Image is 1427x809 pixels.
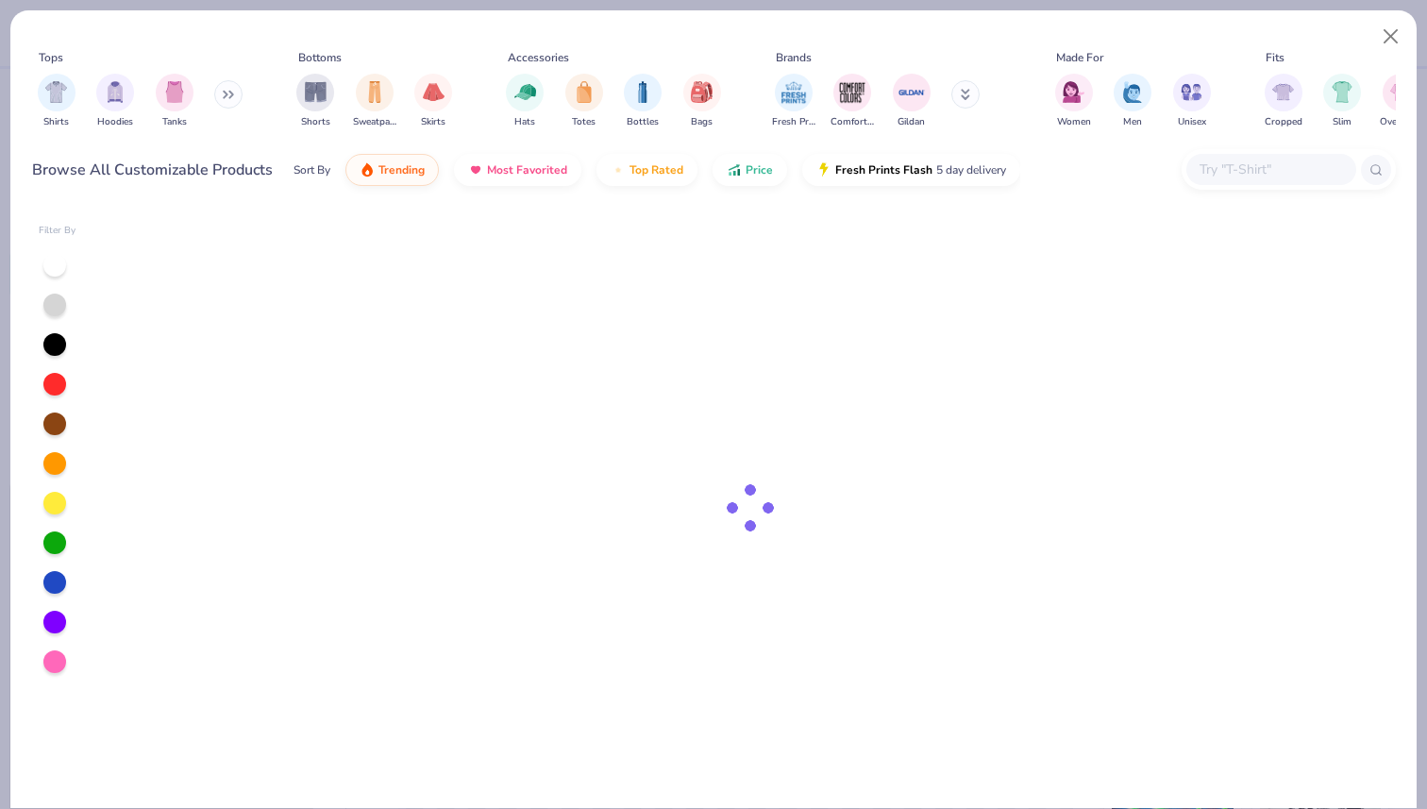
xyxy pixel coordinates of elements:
span: Women [1057,115,1091,129]
img: Oversized Image [1390,81,1412,103]
img: Comfort Colors Image [838,78,866,107]
button: filter button [831,74,874,129]
div: filter for Hats [506,74,544,129]
span: Tanks [162,115,187,129]
div: Accessories [508,49,569,66]
button: filter button [1265,74,1302,129]
button: filter button [893,74,931,129]
button: Trending [345,154,439,186]
span: Price [746,162,773,177]
span: Comfort Colors [831,115,874,129]
span: Unisex [1178,115,1206,129]
img: Totes Image [574,81,595,103]
div: filter for Fresh Prints [772,74,815,129]
div: filter for Cropped [1265,74,1302,129]
span: Gildan [898,115,925,129]
span: Top Rated [630,162,683,177]
div: filter for Bottles [624,74,662,129]
img: Women Image [1063,81,1084,103]
img: Sweatpants Image [364,81,385,103]
div: Fits [1266,49,1284,66]
div: filter for Comfort Colors [831,74,874,129]
button: filter button [565,74,603,129]
button: filter button [1173,74,1211,129]
div: filter for Gildan [893,74,931,129]
button: Close [1373,19,1409,55]
img: trending.gif [360,162,375,177]
button: filter button [772,74,815,129]
img: Shirts Image [45,81,67,103]
img: Fresh Prints Image [780,78,808,107]
img: Hats Image [514,81,536,103]
div: filter for Hoodies [96,74,134,129]
div: Sort By [294,161,330,178]
div: filter for Sweatpants [353,74,396,129]
div: Made For [1056,49,1103,66]
button: filter button [624,74,662,129]
div: filter for Totes [565,74,603,129]
img: Slim Image [1332,81,1352,103]
button: filter button [156,74,193,129]
span: Trending [378,162,425,177]
img: Bottles Image [632,81,653,103]
button: filter button [296,74,334,129]
button: Most Favorited [454,154,581,186]
div: filter for Tanks [156,74,193,129]
button: filter button [506,74,544,129]
button: filter button [1380,74,1422,129]
span: Shorts [301,115,330,129]
span: Sweatpants [353,115,396,129]
button: filter button [1323,74,1361,129]
img: most_fav.gif [468,162,483,177]
span: Skirts [421,115,445,129]
button: Price [713,154,787,186]
button: filter button [353,74,396,129]
span: Shirts [43,115,69,129]
div: filter for Shirts [38,74,76,129]
img: Hoodies Image [105,81,126,103]
img: Bags Image [691,81,712,103]
button: filter button [38,74,76,129]
div: Browse All Customizable Products [32,159,273,181]
button: filter button [1114,74,1151,129]
div: Brands [776,49,812,66]
span: Hoodies [97,115,133,129]
img: TopRated.gif [611,162,626,177]
img: Skirts Image [423,81,445,103]
span: Most Favorited [487,162,567,177]
span: Slim [1333,115,1351,129]
button: filter button [683,74,721,129]
div: filter for Oversized [1380,74,1422,129]
div: filter for Shorts [296,74,334,129]
span: Bags [691,115,713,129]
div: filter for Slim [1323,74,1361,129]
span: Men [1123,115,1142,129]
div: Bottoms [298,49,342,66]
span: Fresh Prints Flash [835,162,932,177]
button: Top Rated [596,154,697,186]
div: Filter By [39,224,76,238]
img: flash.gif [816,162,831,177]
button: filter button [1055,74,1093,129]
button: Fresh Prints Flash5 day delivery [802,154,1020,186]
span: 5 day delivery [936,160,1006,181]
img: Shorts Image [305,81,327,103]
div: filter for Women [1055,74,1093,129]
span: Hats [514,115,535,129]
span: Oversized [1380,115,1422,129]
div: Tops [39,49,63,66]
img: Gildan Image [898,78,926,107]
img: Tanks Image [164,81,185,103]
span: Cropped [1265,115,1302,129]
span: Bottles [627,115,659,129]
img: Unisex Image [1181,81,1202,103]
span: Totes [572,115,596,129]
button: filter button [414,74,452,129]
img: Men Image [1122,81,1143,103]
div: filter for Skirts [414,74,452,129]
img: Cropped Image [1272,81,1294,103]
input: Try "T-Shirt" [1198,159,1343,180]
div: filter for Men [1114,74,1151,129]
button: filter button [96,74,134,129]
div: filter for Bags [683,74,721,129]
